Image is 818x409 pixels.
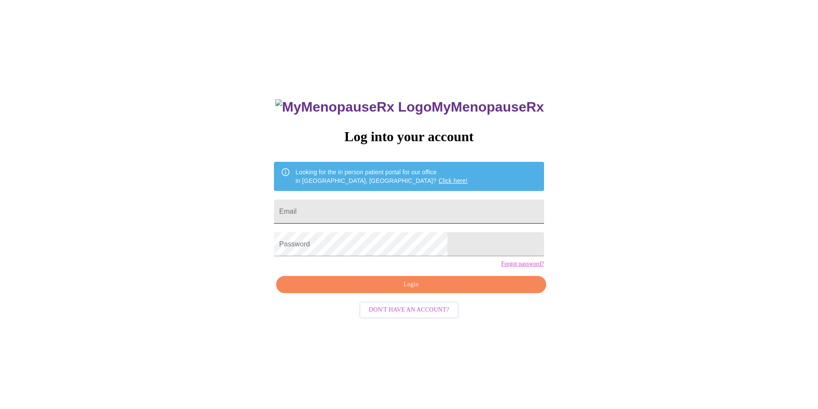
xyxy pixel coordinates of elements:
img: MyMenopauseRx Logo [275,99,432,115]
a: Click here! [438,177,468,184]
h3: Log into your account [274,129,544,145]
h3: MyMenopauseRx [275,99,544,115]
a: Don't have an account? [357,306,461,313]
a: Forgot password? [501,261,544,267]
div: Looking for the in person patient portal for our office in [GEOGRAPHIC_DATA], [GEOGRAPHIC_DATA]? [295,164,468,188]
span: Login [286,279,536,290]
button: Login [276,276,546,294]
button: Don't have an account? [359,302,459,318]
span: Don't have an account? [369,305,449,315]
